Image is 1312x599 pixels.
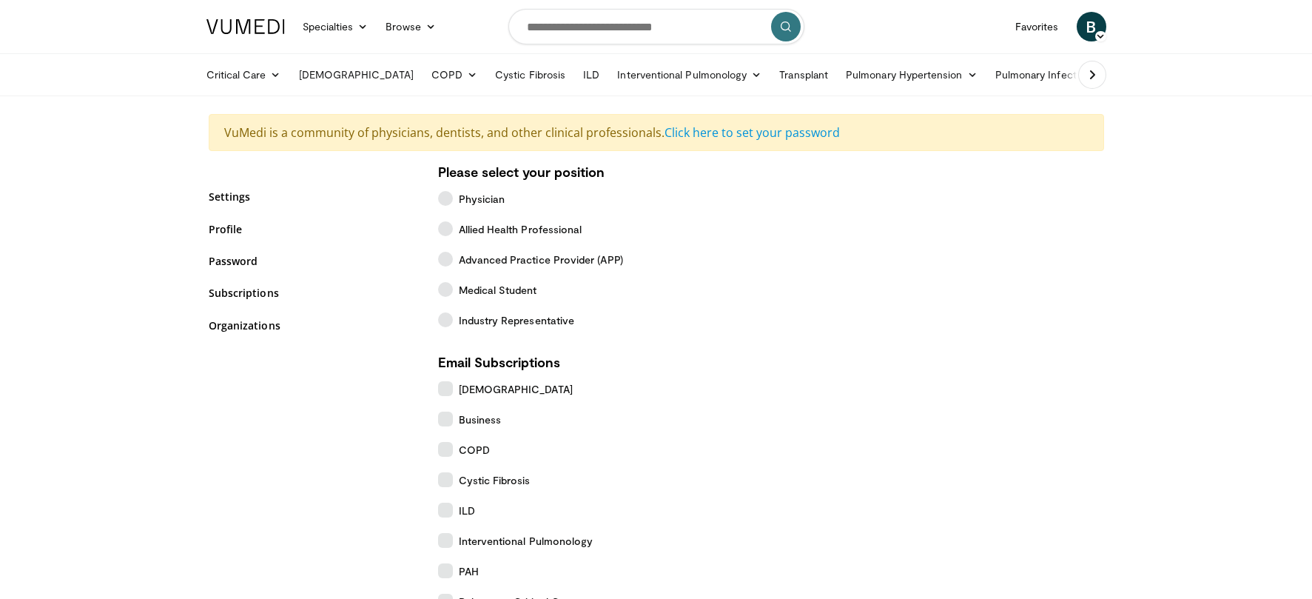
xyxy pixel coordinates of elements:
a: Critical Care [198,60,290,90]
span: Industry Representative [459,312,575,328]
a: Browse [377,12,445,41]
a: [DEMOGRAPHIC_DATA] [290,60,423,90]
a: Subscriptions [209,285,416,301]
a: Transplant [770,60,837,90]
a: ILD [574,60,608,90]
span: Interventional Pulmonology [459,533,593,549]
span: Allied Health Professional [459,221,582,237]
a: Organizations [209,318,416,333]
a: Password [209,253,416,269]
span: Medical Student [459,282,537,298]
span: Physician [459,191,505,207]
strong: Please select your position [438,164,605,180]
span: ILD [459,503,475,518]
a: Pulmonary Hypertension [837,60,986,90]
span: PAH [459,563,479,579]
a: Favorites [1006,12,1068,41]
a: COPD [423,60,486,90]
img: VuMedi Logo [206,19,285,34]
a: Profile [209,221,416,237]
strong: Email Subscriptions [438,354,560,370]
input: Search topics, interventions [508,9,804,44]
a: Settings [209,189,416,204]
a: Cystic Fibrosis [486,60,574,90]
a: Click here to set your password [665,124,840,141]
span: COPD [459,442,490,458]
span: [DEMOGRAPHIC_DATA] [459,381,573,397]
a: Interventional Pulmonology [608,60,770,90]
a: Specialties [294,12,377,41]
a: Pulmonary Infection [986,60,1114,90]
span: Business [459,412,502,427]
span: Cystic Fibrosis [459,472,531,488]
a: B [1077,12,1106,41]
span: Advanced Practice Provider (APP) [459,252,623,267]
div: VuMedi is a community of physicians, dentists, and other clinical professionals. [209,114,1104,151]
